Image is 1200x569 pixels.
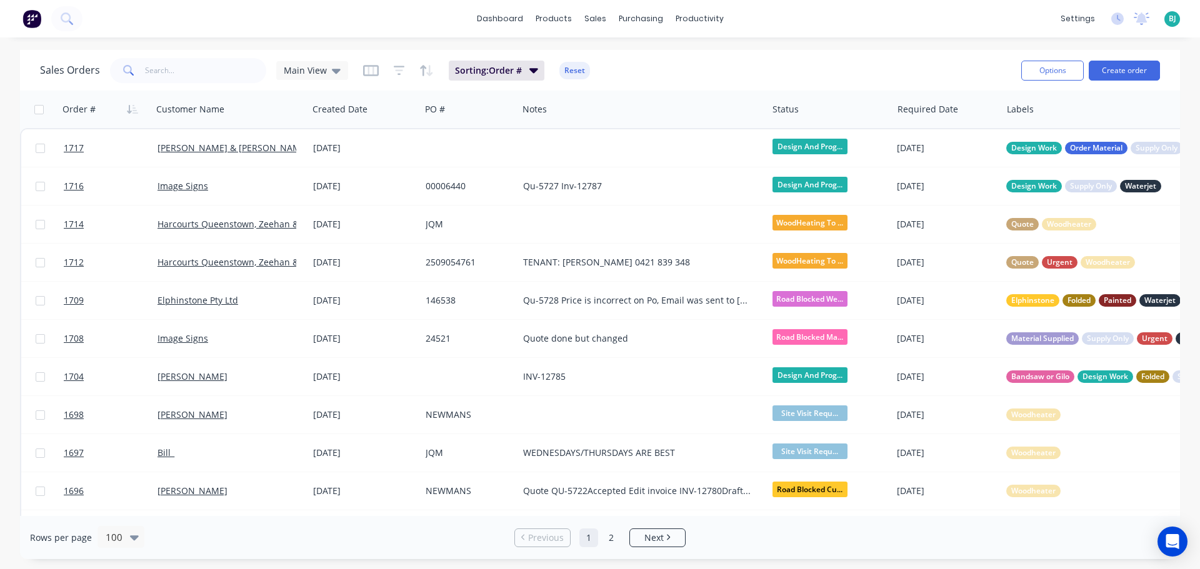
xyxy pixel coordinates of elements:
[772,329,847,345] span: Road Blocked Ma...
[1006,256,1135,269] button: QuoteUrgentWoodheater
[1006,180,1161,192] button: Design WorkSupply OnlyWaterjet
[426,408,509,421] div: NEWMANS
[1006,485,1061,497] button: Woodheater
[522,103,547,116] div: Notes
[64,244,157,281] a: 1712
[156,103,224,116] div: Customer Name
[559,62,590,79] button: Reset
[1011,408,1056,421] span: Woodheater
[1006,408,1061,421] button: Woodheater
[897,485,996,497] div: [DATE]
[64,218,84,230] span: 1714
[426,294,509,307] div: 146538
[1011,218,1034,230] span: Quote
[64,167,157,205] a: 1716
[1047,256,1072,269] span: Urgent
[64,294,84,307] span: 1709
[897,218,996,230] div: [DATE]
[772,405,847,421] span: Site Visit Requ...
[772,177,847,192] span: Design And Prog...
[772,215,847,230] span: WoodHeating To ...
[897,332,996,345] div: [DATE]
[64,370,84,383] span: 1704
[1011,256,1034,269] span: Quote
[64,408,84,421] span: 1698
[1125,180,1156,192] span: Waterjet
[1142,332,1167,345] span: Urgent
[1067,294,1091,307] span: Folded
[157,218,371,230] a: Harcourts Queenstown, Zeehan & [PERSON_NAME]
[1087,332,1129,345] span: Supply Only
[313,142,416,154] div: [DATE]
[1070,142,1122,154] span: Order Material
[1011,294,1054,307] span: Elphinstone
[897,370,996,383] div: [DATE]
[1011,180,1057,192] span: Design Work
[509,528,691,547] ul: Pagination
[1011,142,1057,154] span: Design Work
[313,485,416,497] div: [DATE]
[1169,13,1176,24] span: BJ
[523,332,751,345] div: Quote done but changed
[449,61,544,81] button: Sorting:Order #
[897,180,996,192] div: [DATE]
[157,408,227,420] a: [PERSON_NAME]
[284,64,327,77] span: Main View
[1070,180,1112,192] span: Supply Only
[1011,485,1056,497] span: Woodheater
[64,142,84,154] span: 1717
[529,9,578,28] div: products
[30,532,92,544] span: Rows per page
[426,332,509,345] div: 24521
[612,9,669,28] div: purchasing
[426,447,509,459] div: JQM
[1104,294,1131,307] span: Painted
[1006,218,1096,230] button: QuoteWoodheater
[425,103,445,116] div: PO #
[630,532,685,544] a: Next page
[1011,447,1056,459] span: Woodheater
[523,294,751,307] div: Qu-5728 Price is incorrect on Po, Email was sent to [GEOGRAPHIC_DATA] about this.
[157,485,227,497] a: [PERSON_NAME]
[669,9,730,28] div: productivity
[523,256,751,269] div: TENANT: [PERSON_NAME] 0421 839 348
[64,180,84,192] span: 1716
[1141,370,1164,383] span: Folded
[22,9,41,28] img: Factory
[578,9,612,28] div: sales
[426,218,509,230] div: JQM
[897,103,958,116] div: Required Date
[897,294,996,307] div: [DATE]
[64,447,84,459] span: 1697
[426,180,509,192] div: 00006440
[772,103,799,116] div: Status
[64,472,157,510] a: 1696
[157,332,208,344] a: Image Signs
[1007,103,1034,116] div: Labels
[1082,370,1128,383] span: Design Work
[1047,218,1091,230] span: Woodheater
[313,447,416,459] div: [DATE]
[1136,142,1177,154] span: Supply Only
[64,205,157,243] a: 1714
[772,443,847,459] span: Site Visit Requ...
[312,103,367,116] div: Created Date
[523,485,751,497] div: Quote QU-5722Accepted Edit invoice INV-12780Draft INSTALLATION WILL BE READY MID TO LATE [DATE] D...
[64,332,84,345] span: 1708
[772,139,847,154] span: Design And Prog...
[1144,294,1176,307] span: Waterjet
[313,294,416,307] div: [DATE]
[1011,332,1074,345] span: Material Supplied
[515,532,570,544] a: Previous page
[772,253,847,269] span: WoodHeating To ...
[523,370,751,383] div: INV-12785
[40,64,100,76] h1: Sales Orders
[313,256,416,269] div: [DATE]
[1089,61,1160,81] button: Create order
[897,256,996,269] div: [DATE]
[313,370,416,383] div: [DATE]
[157,294,238,306] a: Elphinstone Pty Ltd
[644,532,664,544] span: Next
[897,142,996,154] div: [DATE]
[772,291,847,307] span: Road Blocked We...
